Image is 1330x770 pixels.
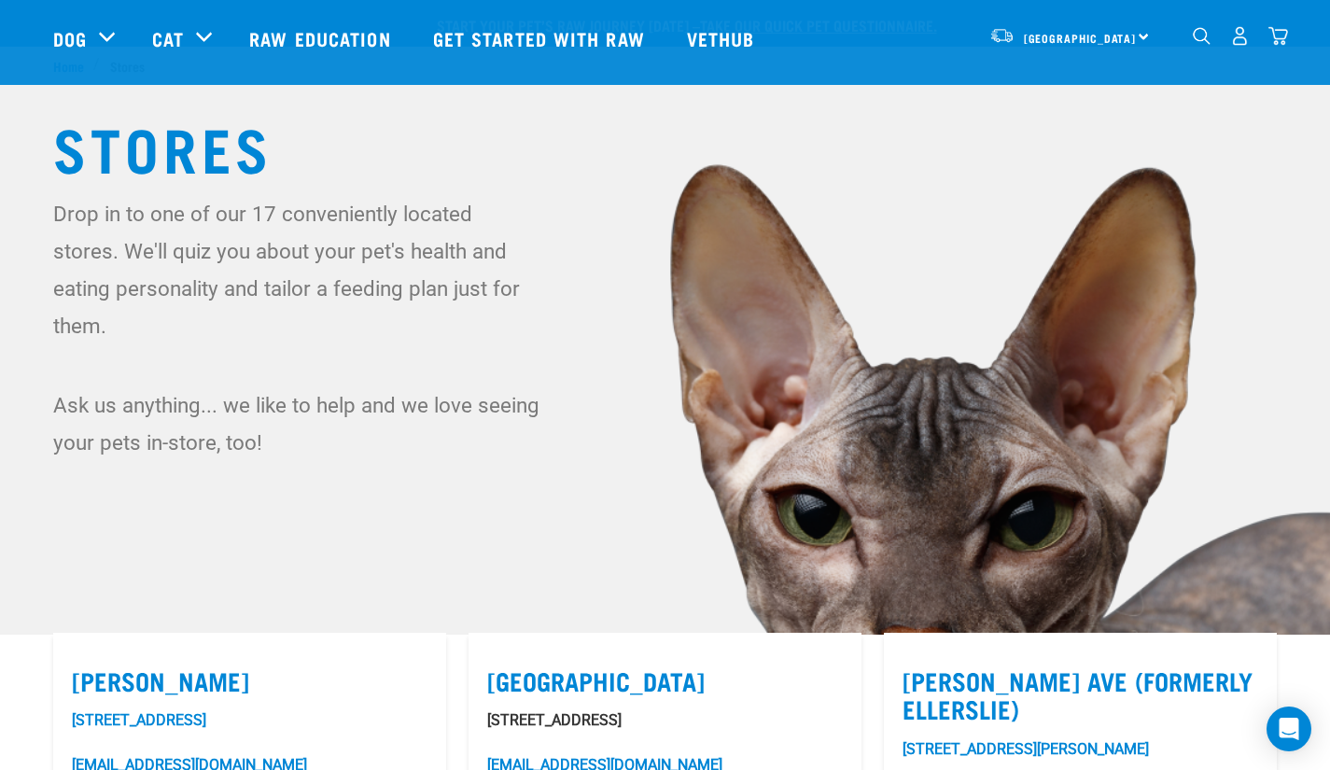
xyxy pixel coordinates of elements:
[487,709,843,732] p: [STREET_ADDRESS]
[487,666,843,695] label: [GEOGRAPHIC_DATA]
[1230,26,1250,46] img: user.png
[72,666,427,695] label: [PERSON_NAME]
[1268,26,1288,46] img: home-icon@2x.png
[72,711,206,729] a: [STREET_ADDRESS]
[53,195,543,344] p: Drop in to one of our 17 conveniently located stores. We'll quiz you about your pet's health and ...
[414,1,668,76] a: Get started with Raw
[668,1,778,76] a: Vethub
[53,24,87,52] a: Dog
[1024,35,1137,41] span: [GEOGRAPHIC_DATA]
[152,24,184,52] a: Cat
[903,740,1149,758] a: [STREET_ADDRESS][PERSON_NAME]
[231,1,413,76] a: Raw Education
[53,386,543,461] p: Ask us anything... we like to help and we love seeing your pets in-store, too!
[989,27,1015,44] img: van-moving.png
[1267,707,1311,751] div: Open Intercom Messenger
[1193,27,1211,45] img: home-icon-1@2x.png
[53,113,1278,180] h1: Stores
[903,666,1258,723] label: [PERSON_NAME] Ave (Formerly Ellerslie)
